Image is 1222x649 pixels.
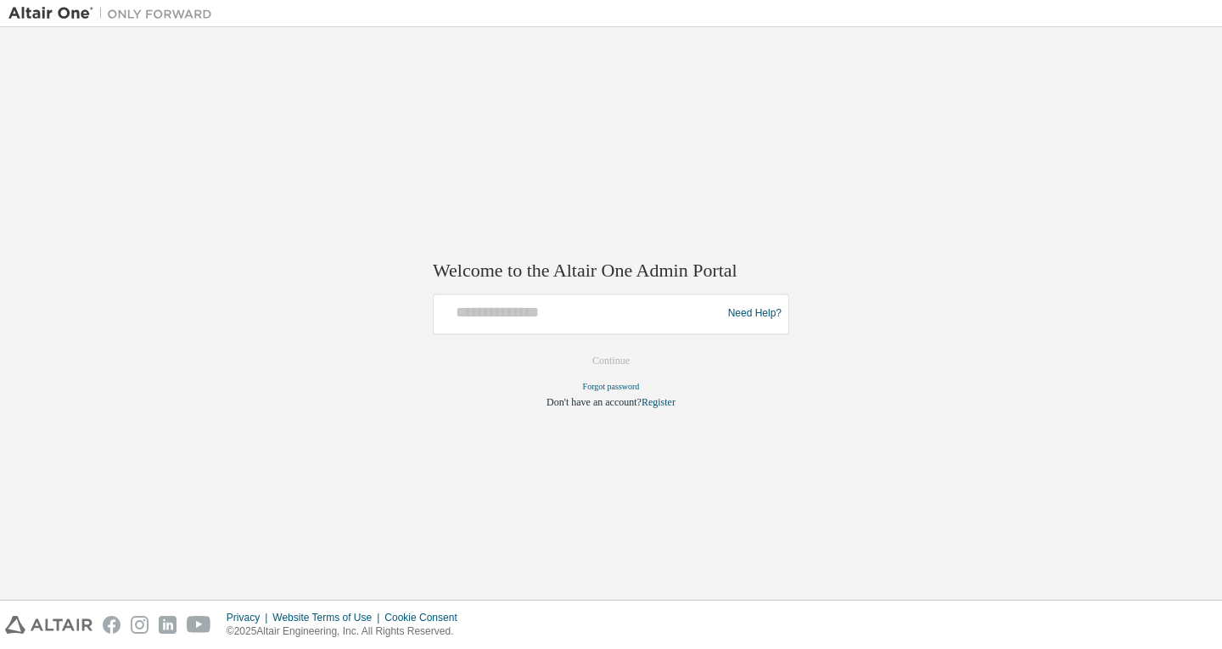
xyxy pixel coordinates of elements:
img: youtube.svg [187,616,211,634]
div: Cookie Consent [384,611,467,624]
img: facebook.svg [103,616,121,634]
h2: Welcome to the Altair One Admin Portal [433,260,789,283]
img: altair_logo.svg [5,616,92,634]
div: Privacy [227,611,272,624]
img: instagram.svg [131,616,149,634]
p: © 2025 Altair Engineering, Inc. All Rights Reserved. [227,624,468,639]
span: Don't have an account? [547,396,642,408]
div: Website Terms of Use [272,611,384,624]
a: Register [642,396,675,408]
img: linkedin.svg [159,616,177,634]
a: Need Help? [728,314,782,315]
a: Forgot password [583,382,640,391]
img: Altair One [8,5,221,22]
